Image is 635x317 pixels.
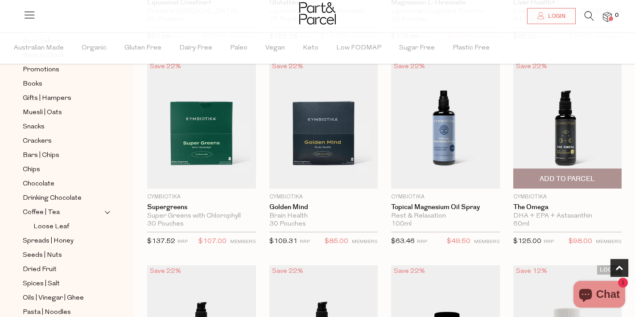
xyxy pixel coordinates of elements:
span: Snacks [23,122,45,132]
span: 30 Pouches [147,220,184,228]
a: Dried Fruit [23,264,104,275]
a: Books [23,78,104,90]
span: Keto [303,33,318,64]
span: Plastic Free [453,33,490,64]
div: Save 22% [391,265,428,277]
p: Cymbiotika [269,193,378,201]
inbox-online-store-chat: Shopify online store chat [571,281,628,310]
img: The Omega [513,60,622,188]
span: Chocolate [23,179,54,189]
div: Brain Health [269,212,378,220]
a: Seeds | Nuts [23,250,104,261]
span: Gifts | Hampers [23,93,71,104]
span: $49.50 [447,236,470,247]
a: Crackers [23,136,104,147]
a: Muesli | Oats [23,107,104,118]
span: Vegan [265,33,285,64]
small: MEMBERS [474,239,500,244]
div: Save 22% [391,61,428,73]
div: Save 12% [513,265,550,277]
span: Drinking Chocolate [23,193,82,204]
span: $109.31 [269,238,297,245]
span: Oils | Vinegar | Ghee [23,293,84,304]
img: Supergreens [147,60,256,188]
span: Sugar Free [399,33,435,64]
span: Bars | Chips [23,150,59,161]
span: Organic [82,33,107,64]
span: $107.00 [198,236,227,247]
a: Drinking Chocolate [23,193,104,204]
p: Cymbiotika [513,193,622,201]
div: Save 22% [269,61,306,73]
div: DHA + EPA + Astaxanthin [513,212,622,220]
small: MEMBERS [230,239,256,244]
span: Dairy Free [179,33,212,64]
span: $63.46 [391,238,415,245]
a: Loose Leaf [33,221,104,232]
button: Expand/Collapse Coffee | Tea [104,207,111,218]
span: 60ml [513,220,529,228]
a: Topical Magnesium Oil Spray [391,203,500,211]
a: Oils | Vinegar | Ghee [23,292,104,304]
span: $85.00 [325,236,348,247]
span: $137.52 [147,238,175,245]
span: $125.00 [513,238,541,245]
span: $98.00 [569,236,592,247]
div: Rest & Relaxation [391,212,500,220]
small: RRP [544,239,554,244]
div: Save 22% [269,265,306,277]
span: Login [546,12,565,20]
p: Cymbiotika [391,193,500,201]
a: Spices | Salt [23,278,104,289]
button: Add To Parcel [513,169,622,189]
span: Promotions [23,65,59,75]
span: Seeds | Nuts [23,250,62,261]
a: Promotions [23,64,104,75]
a: Bars | Chips [23,150,104,161]
span: Low FODMAP [336,33,381,64]
span: 100ml [391,220,412,228]
span: Crackers [23,136,52,147]
a: Gifts | Hampers [23,93,104,104]
a: Coffee | Tea [23,207,104,218]
span: LOCAL [597,265,622,275]
div: Save 22% [513,61,550,73]
img: Golden Mind [269,60,378,188]
a: Spreads | Honey [23,235,104,247]
span: 30 Pouches [269,220,306,228]
a: Login [527,8,576,24]
a: Supergreens [147,203,256,211]
a: The Omega [513,203,622,211]
small: RRP [177,239,188,244]
small: RRP [300,239,310,244]
a: Chips [23,164,104,175]
a: Chocolate [23,178,104,189]
span: Spreads | Honey [23,236,74,247]
a: Snacks [23,121,104,132]
small: RRP [417,239,427,244]
a: 0 [603,12,612,21]
img: Topical Magnesium Oil Spray [391,60,500,188]
div: Super Greens with Chlorophyll [147,212,256,220]
a: Golden Mind [269,203,378,211]
span: Coffee | Tea [23,207,60,218]
div: Save 22% [147,265,184,277]
span: Books [23,79,42,90]
span: Muesli | Oats [23,107,62,118]
span: Spices | Salt [23,279,60,289]
span: Loose Leaf [33,222,69,232]
p: Cymbiotika [147,193,256,201]
span: Add To Parcel [540,174,595,184]
img: Part&Parcel [299,2,336,25]
span: 0 [613,12,621,20]
span: Chips [23,165,40,175]
div: Save 22% [147,61,184,73]
span: Paleo [230,33,247,64]
span: Gluten Free [124,33,161,64]
span: Australian Made [14,33,64,64]
span: Dried Fruit [23,264,57,275]
small: MEMBERS [352,239,378,244]
small: MEMBERS [596,239,622,244]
